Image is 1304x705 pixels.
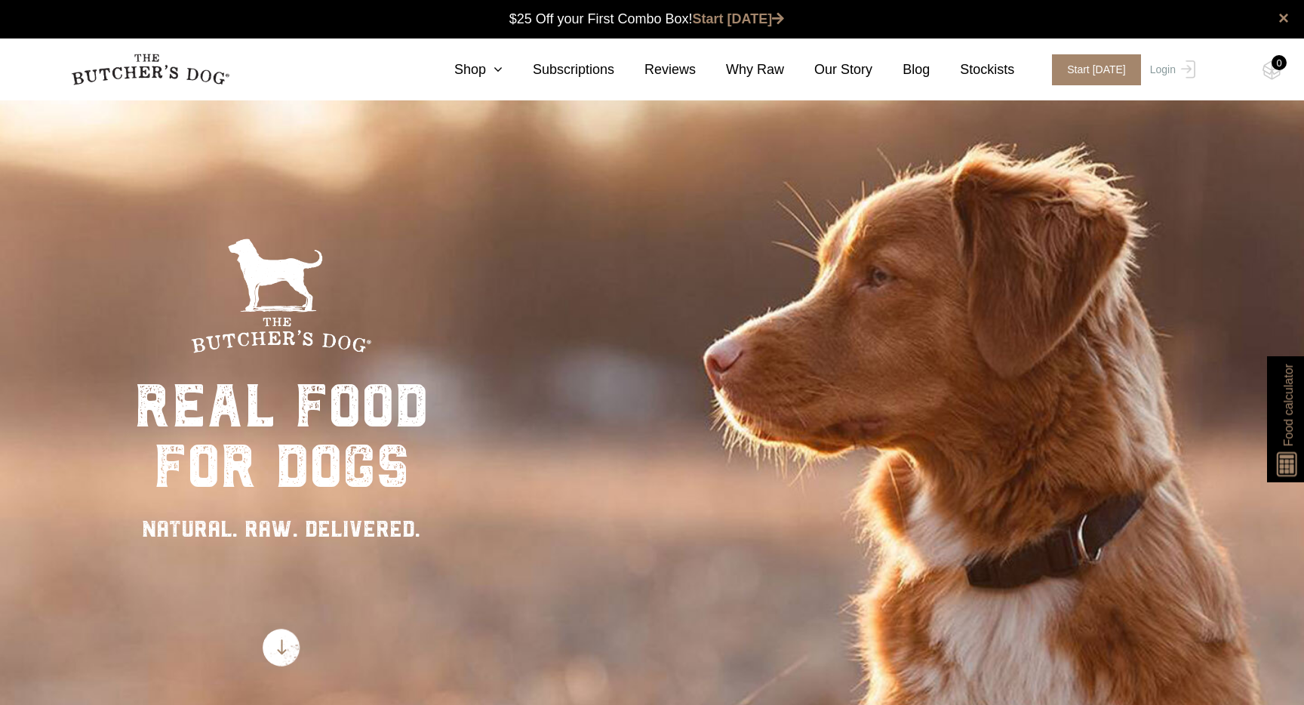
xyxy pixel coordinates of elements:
span: Start [DATE] [1052,54,1141,85]
a: Blog [872,60,930,80]
a: Subscriptions [503,60,614,80]
a: Our Story [784,60,872,80]
a: Reviews [614,60,696,80]
div: 0 [1272,55,1287,70]
a: Shop [424,60,503,80]
a: Start [DATE] [693,11,785,26]
a: Start [DATE] [1037,54,1146,85]
span: Food calculator [1279,364,1297,446]
img: TBD_Cart-Empty.png [1262,60,1281,80]
a: close [1278,9,1289,27]
a: Why Raw [696,60,784,80]
div: NATURAL. RAW. DELIVERED. [134,512,429,546]
div: real food for dogs [134,376,429,497]
a: Login [1146,54,1195,85]
a: Stockists [930,60,1014,80]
